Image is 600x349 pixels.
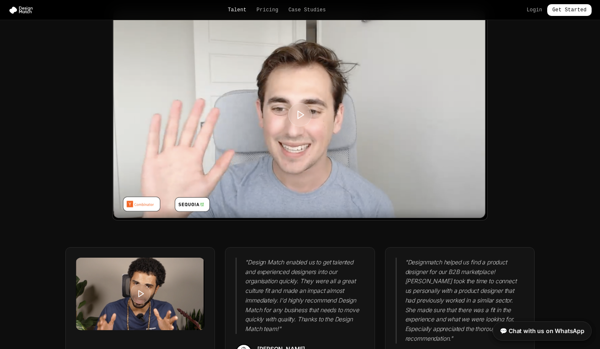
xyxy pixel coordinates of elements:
a: Case Studies [288,7,326,13]
a: Pricing [256,7,278,13]
img: Design Match [8,6,37,14]
blockquote: " Design Match enabled us to get talented and experienced designers into our organisation quickly... [235,258,364,334]
a: 💬 Chat with us on WhatsApp [493,321,592,341]
a: Login [527,7,542,13]
a: Get Started [547,4,592,16]
blockquote: " Designmatch helped us find a product designer for our B2B marketplace! [PERSON_NAME] took the t... [396,258,524,344]
a: Talent [228,7,247,13]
